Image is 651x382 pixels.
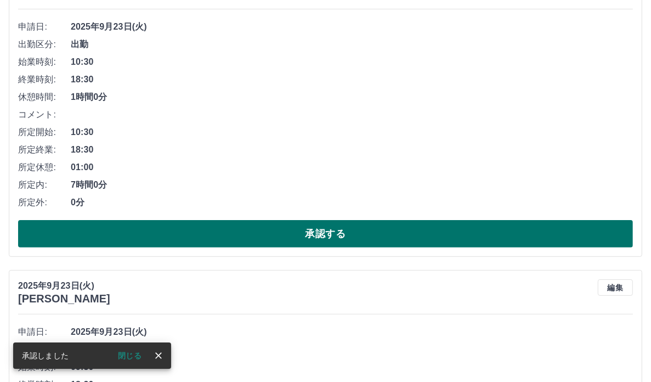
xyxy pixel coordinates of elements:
span: 申請日: [18,20,71,33]
span: 10:30 [71,126,633,139]
p: 2025年9月23日(火) [18,279,110,293]
span: 出勤区分: [18,38,71,51]
span: 7時間0分 [71,178,633,192]
span: 休憩時間: [18,91,71,104]
span: 終業時刻: [18,73,71,86]
span: 0分 [71,196,633,209]
span: 始業時刻: [18,55,71,69]
div: 承認しました [22,346,69,366]
span: 出勤 [71,343,633,356]
span: 18:30 [71,73,633,86]
span: 所定終業: [18,143,71,156]
button: close [150,347,167,364]
button: 閉じる [109,347,150,364]
button: 承認する [18,220,633,248]
span: 1時間0分 [71,91,633,104]
span: 2025年9月23日(火) [71,325,633,339]
span: 所定開始: [18,126,71,139]
span: 申請日: [18,325,71,339]
span: 01:00 [71,161,633,174]
span: 所定休憩: [18,161,71,174]
span: 出勤 [71,38,633,51]
span: 2025年9月23日(火) [71,20,633,33]
h3: [PERSON_NAME] [18,293,110,305]
span: 所定内: [18,178,71,192]
span: 18:30 [71,143,633,156]
span: 所定外: [18,196,71,209]
span: 10:30 [71,55,633,69]
span: コメント: [18,108,71,121]
button: 編集 [598,279,633,296]
span: 09:30 [71,361,633,374]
